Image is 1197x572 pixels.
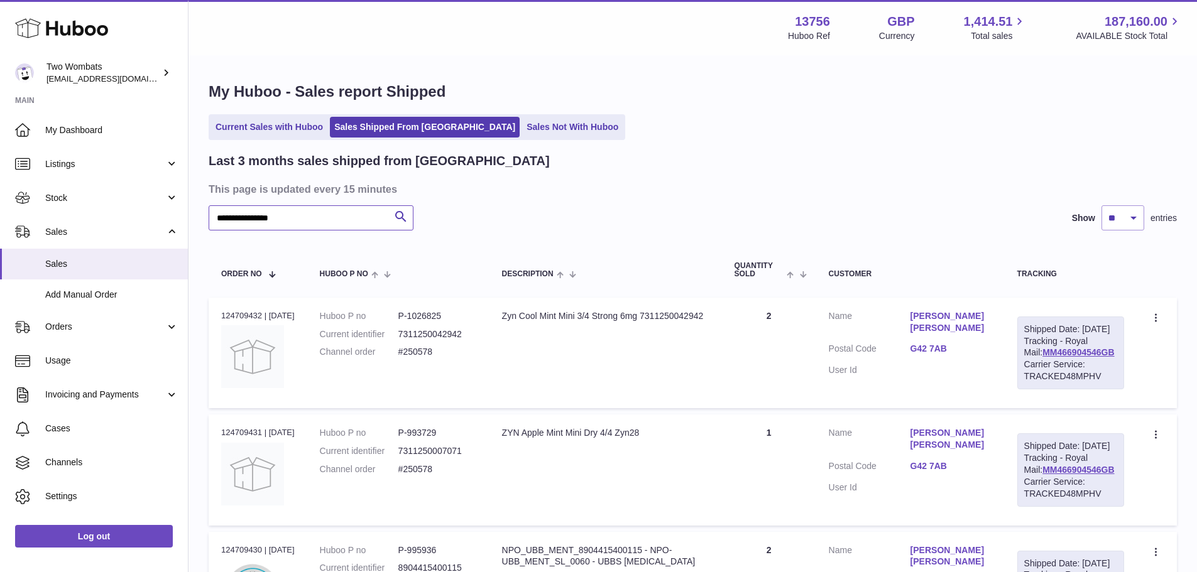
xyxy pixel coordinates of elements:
div: Tracking - Royal Mail: [1017,316,1124,389]
dt: Name [829,310,910,337]
span: [EMAIL_ADDRESS][DOMAIN_NAME] [46,73,185,84]
span: Cases [45,423,178,434]
dt: Name [829,427,910,454]
span: Description [502,270,554,278]
dt: Postal Code [829,460,910,475]
h3: This page is updated every 15 minutes [209,182,1174,196]
dt: Current identifier [320,445,398,457]
span: Stock [45,192,165,204]
div: Shipped Date: [DATE] [1024,558,1117,569]
dd: 7311250042942 [398,328,477,340]
a: [PERSON_NAME] [PERSON_NAME] [910,310,992,334]
img: internalAdmin-13756@internal.huboo.com [15,63,34,82]
dt: Channel order [320,463,398,475]
span: Add Manual Order [45,289,178,301]
a: Log out [15,525,173,548]
div: Carrier Service: TRACKED48MPHV [1024,359,1117,382]
a: MM466904546GB [1042,347,1114,357]
dd: #250578 [398,346,477,358]
dd: P-995936 [398,544,477,556]
div: Huboo Ref [788,30,830,42]
a: G42 7AB [910,460,992,472]
span: 187,160.00 [1105,13,1167,30]
dd: #250578 [398,463,477,475]
div: Carrier Service: TRACKED48MPHV [1024,476,1117,500]
img: no-photo.jpg [221,325,284,388]
dt: User Id [829,482,910,494]
a: 1,414.51 Total sales [964,13,1027,42]
a: [PERSON_NAME] [PERSON_NAME] [910,427,992,451]
dt: Huboo P no [320,427,398,439]
dd: P-1026825 [398,310,477,322]
span: Quantity Sold [735,262,784,278]
span: Sales [45,226,165,238]
div: Shipped Date: [DATE] [1024,323,1117,335]
a: MM466904546GB [1042,465,1114,475]
div: Two Wombats [46,61,160,85]
span: Settings [45,490,178,502]
div: 124709430 | [DATE] [221,544,295,556]
span: 1,414.51 [964,13,1013,30]
strong: GBP [887,13,914,30]
span: Listings [45,158,165,170]
div: Shipped Date: [DATE] [1024,440,1117,452]
dd: 7311250007071 [398,445,477,457]
div: Customer [829,270,992,278]
div: Tracking [1017,270,1124,278]
span: entries [1151,212,1177,224]
a: [PERSON_NAME] [PERSON_NAME] [910,544,992,568]
dd: P-993729 [398,427,477,439]
td: 1 [722,414,816,525]
div: 124709432 | [DATE] [221,310,295,321]
img: no-photo.jpg [221,443,284,505]
a: G42 7AB [910,343,992,355]
div: Tracking - Royal Mail: [1017,433,1124,506]
div: Zyn Cool Mint Mini 3/4 Strong 6mg 7311250042942 [502,310,709,322]
a: 187,160.00 AVAILABLE Stock Total [1076,13,1182,42]
span: Usage [45,355,178,367]
div: 124709431 | [DATE] [221,427,295,438]
strong: 13756 [795,13,830,30]
a: Sales Shipped From [GEOGRAPHIC_DATA] [330,117,520,138]
dt: Huboo P no [320,544,398,556]
dt: Postal Code [829,343,910,358]
div: Currency [879,30,915,42]
a: Current Sales with Huboo [211,117,327,138]
span: Sales [45,258,178,270]
h1: My Huboo - Sales report Shipped [209,82,1177,102]
dt: Channel order [320,346,398,358]
span: My Dashboard [45,124,178,136]
span: Orders [45,321,165,333]
dt: Huboo P no [320,310,398,322]
dt: User Id [829,364,910,376]
div: ZYN Apple Mint Mini Dry 4/4 Zyn28 [502,427,709,439]
td: 2 [722,298,816,408]
span: Huboo P no [320,270,368,278]
h2: Last 3 months sales shipped from [GEOGRAPHIC_DATA] [209,153,550,170]
a: Sales Not With Huboo [522,117,623,138]
label: Show [1072,212,1095,224]
span: Total sales [971,30,1027,42]
dt: Current identifier [320,328,398,340]
span: Order No [221,270,262,278]
span: AVAILABLE Stock Total [1076,30,1182,42]
span: Invoicing and Payments [45,389,165,401]
div: NPO_UBB_MENT_8904415400115 - NPO-UBB_MENT_SL_0060 - UBBS [MEDICAL_DATA] [502,544,709,568]
dt: Name [829,544,910,571]
span: Channels [45,456,178,468]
